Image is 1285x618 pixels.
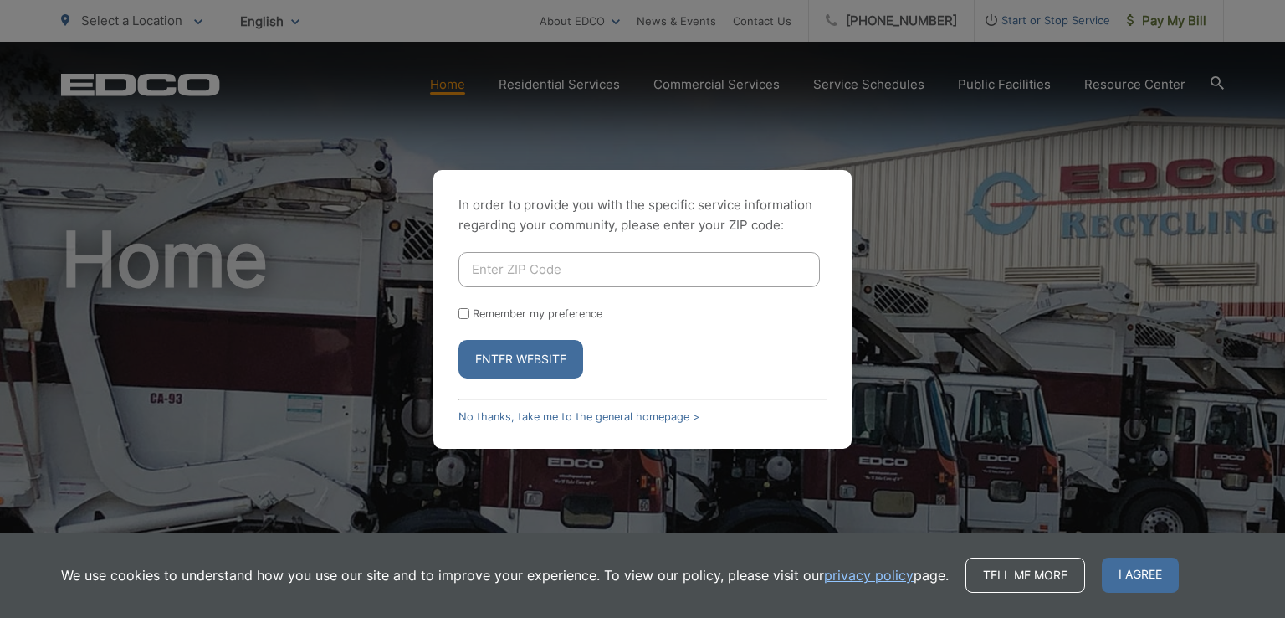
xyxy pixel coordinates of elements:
p: We use cookies to understand how you use our site and to improve your experience. To view our pol... [61,565,949,585]
label: Remember my preference [473,307,602,320]
button: Enter Website [458,340,583,379]
span: I agree [1102,558,1179,593]
input: Enter ZIP Code [458,252,820,287]
p: In order to provide you with the specific service information regarding your community, please en... [458,195,827,235]
a: privacy policy [824,565,914,585]
a: Tell me more [965,558,1085,593]
a: No thanks, take me to the general homepage > [458,410,699,423]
